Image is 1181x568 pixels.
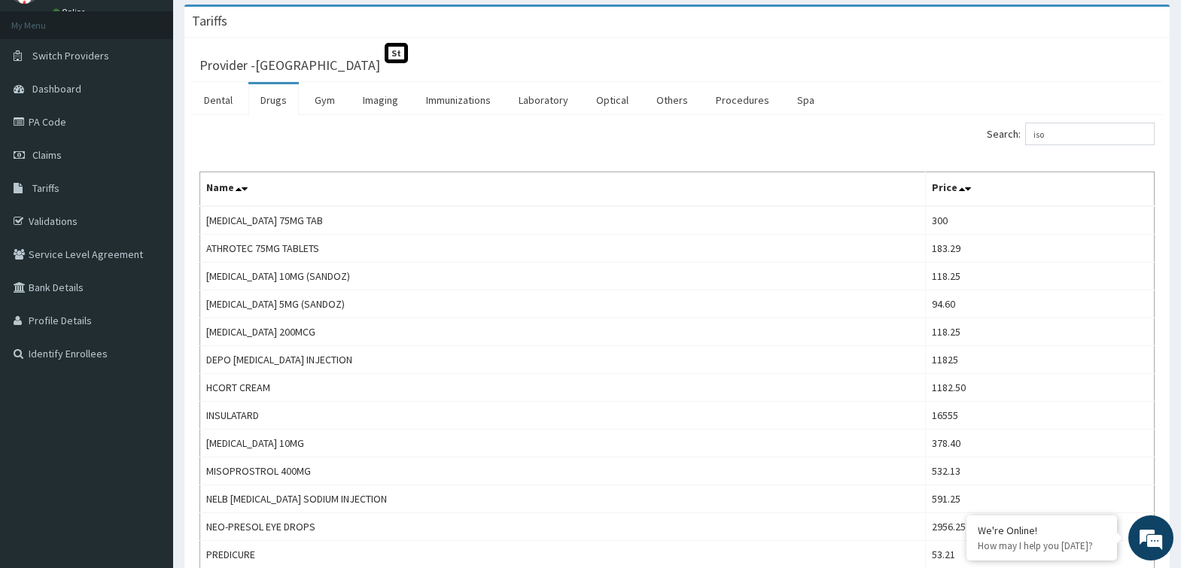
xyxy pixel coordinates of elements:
td: MISOPROSTROL 400MG [200,457,926,485]
td: 16555 [926,402,1155,430]
label: Search: [987,123,1155,145]
div: We're Online! [978,524,1106,537]
td: 378.40 [926,430,1155,457]
th: Price [926,172,1155,207]
a: Spa [785,84,826,116]
td: NEO-PRESOL EYE DROPS [200,513,926,541]
a: Optical [584,84,641,116]
td: ATHROTEC 75MG TABLETS [200,235,926,263]
td: 2956.25 [926,513,1155,541]
td: [MEDICAL_DATA] 10MG [200,430,926,457]
p: How may I help you today? [978,539,1106,552]
a: Dental [192,84,245,116]
a: Immunizations [414,84,503,116]
a: Laboratory [507,84,580,116]
td: NELB [MEDICAL_DATA] SODIUM INJECTION [200,485,926,513]
textarea: Type your message and hit 'Enter' [8,411,287,463]
td: 300 [926,206,1155,235]
h3: Tariffs [192,14,227,28]
a: Procedures [704,84,781,116]
a: Others [644,84,700,116]
span: Switch Providers [32,49,109,62]
td: 591.25 [926,485,1155,513]
a: Imaging [351,84,410,116]
a: Gym [303,84,347,116]
td: 1182.50 [926,374,1155,402]
td: [MEDICAL_DATA] 5MG (SANDOZ) [200,290,926,318]
a: Drugs [248,84,299,116]
td: 11825 [926,346,1155,374]
td: 118.25 [926,318,1155,346]
div: Minimize live chat window [247,8,283,44]
td: 183.29 [926,235,1155,263]
td: DEPO [MEDICAL_DATA] INJECTION [200,346,926,374]
td: 532.13 [926,457,1155,485]
td: [MEDICAL_DATA] 10MG (SANDOZ) [200,263,926,290]
div: Chat with us now [78,84,253,104]
img: d_794563401_company_1708531726252_794563401 [28,75,61,113]
td: INSULATARD [200,402,926,430]
span: Claims [32,148,62,162]
span: We're online! [87,190,208,342]
a: Online [53,7,89,17]
span: St [385,43,408,63]
h3: Provider - [GEOGRAPHIC_DATA] [199,59,380,72]
td: [MEDICAL_DATA] 200MCG [200,318,926,346]
td: HCORT CREAM [200,374,926,402]
span: Tariffs [32,181,59,195]
td: 118.25 [926,263,1155,290]
th: Name [200,172,926,207]
span: Dashboard [32,82,81,96]
td: [MEDICAL_DATA] 75MG TAB [200,206,926,235]
input: Search: [1025,123,1155,145]
td: 94.60 [926,290,1155,318]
